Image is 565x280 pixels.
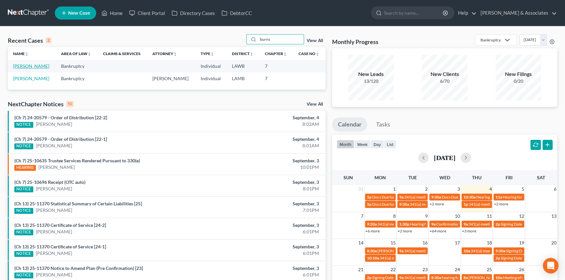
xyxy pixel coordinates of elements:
span: Tue [408,175,417,180]
a: +64 more [430,228,446,233]
span: Sun [344,175,353,180]
div: 6:01PM [222,228,319,235]
a: [PERSON_NAME] [36,207,72,214]
a: [PERSON_NAME] [36,250,72,257]
span: 5 [521,185,525,193]
span: 341(a) meeting for [PERSON_NAME] & [PERSON_NAME] Northern-[PERSON_NAME] [380,256,526,260]
div: NOTICE [14,208,33,214]
div: September, 4 [222,114,319,121]
div: Recent Cases [8,37,52,44]
div: 10 [66,101,74,107]
td: [PERSON_NAME] [147,72,195,84]
span: 8 [392,212,396,220]
div: 7:01PM [222,207,319,214]
a: [PERSON_NAME] [36,228,72,235]
span: 8:30a [431,275,441,280]
div: HEARING [14,165,36,171]
th: Claims & Services [98,47,147,60]
a: Districtunfold_more [232,51,253,56]
span: Fri [506,175,512,180]
a: Directory Cases [168,7,218,19]
div: NOTICE [14,273,33,278]
span: 24 [454,266,461,273]
td: LAWB [227,60,260,72]
a: [PERSON_NAME] & Associates [477,7,557,19]
a: (Ch 7) 25-10635 Trustee Services Rendered Pursuant to 330(e) [14,158,140,163]
span: Docs Due for [US_STATE][PERSON_NAME] [442,195,515,199]
span: 2p [496,256,500,260]
a: Nameunfold_more [13,51,29,56]
button: week [354,140,371,149]
span: 11a [496,195,502,199]
span: Thu [472,175,481,180]
span: 10a [496,275,502,280]
i: unfold_more [25,52,29,56]
span: 12 [518,212,525,220]
a: +2 more [398,228,412,233]
h2: [DATE] [434,154,455,161]
a: +6 more [365,228,380,233]
span: 9:30a [399,202,409,207]
div: New Clients [422,70,467,78]
span: 9:30a [431,195,441,199]
a: (Ch 13) 25-11370 Notice to Amend Plan (Pre Confirmation) [23] [14,265,143,271]
div: September, 3 [222,157,319,164]
span: 341(a) meeting for [PERSON_NAME] [PERSON_NAME] [469,202,563,207]
i: unfold_more [283,52,287,56]
span: 2 [424,185,428,193]
span: 4 [489,185,493,193]
span: [PERSON_NAME] [377,248,408,253]
span: 21 [358,266,364,273]
span: 7 [360,212,364,220]
span: Sat [537,175,545,180]
div: NOTICE [14,186,33,192]
td: LAMB [227,72,260,84]
i: unfold_more [210,52,214,56]
div: September, 3 [222,222,319,228]
span: 5p [367,202,372,207]
span: 26 [518,266,525,273]
input: Search by name... [258,35,304,44]
span: 341(a) meeting for [PERSON_NAME] [404,195,467,199]
span: 14 [358,239,364,247]
span: Hearing for [PERSON_NAME] [476,195,527,199]
span: Wed [439,175,450,180]
span: 2p [367,275,372,280]
span: 13 [551,212,557,220]
button: day [371,140,384,149]
div: September, 4 [222,136,319,142]
span: 3 [457,185,461,193]
span: 10a [464,248,470,253]
span: [PERSON_NAME] - Criminal [468,275,516,280]
span: 10:10a [367,256,379,260]
a: [PERSON_NAME] [13,76,49,81]
span: 9a [399,275,404,280]
div: 6:01PM [222,250,319,257]
span: 25 [486,266,493,273]
span: Confirmation hearing for [PERSON_NAME] [436,222,510,227]
a: +2 more [430,201,444,206]
div: NOTICE [14,122,33,128]
a: [PERSON_NAME] [13,63,49,69]
span: 22 [390,266,396,273]
td: Bankruptcy [56,72,98,84]
a: [PERSON_NAME] [36,142,72,149]
span: Hearing for [PERSON_NAME] [503,195,554,199]
div: September, 3 [222,200,319,207]
span: 6 [553,185,557,193]
h3: Monthly Progress [332,38,378,46]
div: NOTICE [14,143,33,149]
td: Bankruptcy [56,60,98,72]
span: 23 [422,266,428,273]
span: Signing Date for [PERSON_NAME] and [PERSON_NAME] [372,275,469,280]
span: 10:30a [464,195,476,199]
span: Docs Due for [PERSON_NAME] [372,202,426,207]
span: 19 [518,239,525,247]
span: Mon [374,175,386,180]
span: Hearing for [PERSON_NAME] [410,222,461,227]
div: 2 [46,37,52,43]
td: 7 [260,60,293,72]
span: 8a [464,275,468,280]
div: Bankruptcy [481,37,501,43]
span: 9:20a [367,222,377,227]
